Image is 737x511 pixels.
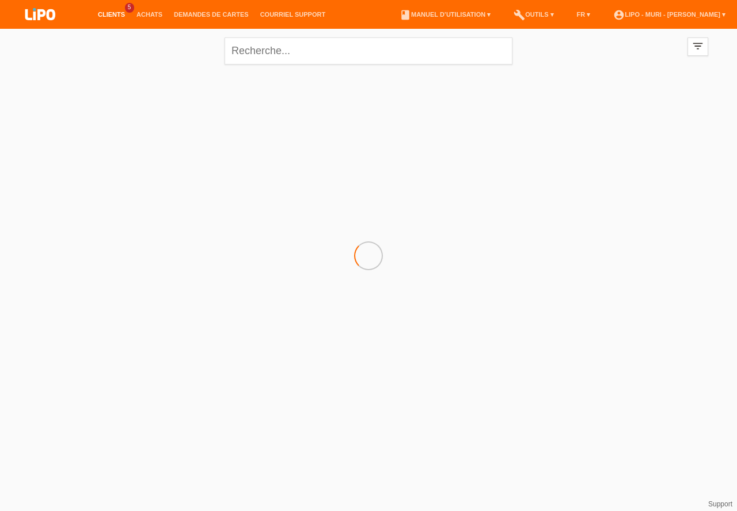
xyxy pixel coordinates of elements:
[692,40,704,52] i: filter_list
[508,11,559,18] a: buildOutils ▾
[225,37,512,65] input: Recherche...
[571,11,597,18] a: FR ▾
[131,11,168,18] a: Achats
[254,11,331,18] a: Courriel Support
[514,9,525,21] i: build
[400,9,411,21] i: book
[168,11,254,18] a: Demandes de cartes
[12,24,69,32] a: LIPO pay
[394,11,496,18] a: bookManuel d’utilisation ▾
[607,11,731,18] a: account_circleLIPO - Muri - [PERSON_NAME] ▾
[708,500,732,508] a: Support
[125,3,134,13] span: 5
[92,11,131,18] a: Clients
[613,9,625,21] i: account_circle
